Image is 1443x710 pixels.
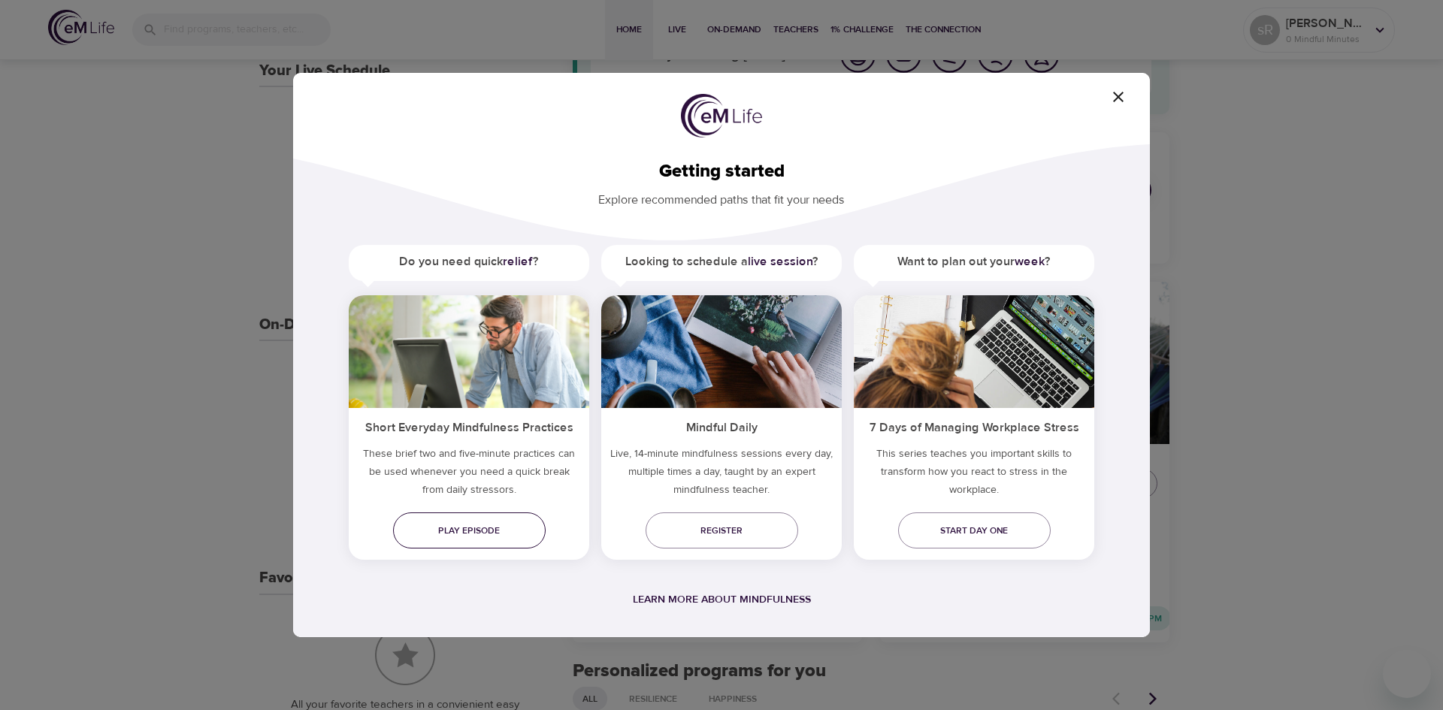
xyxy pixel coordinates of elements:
img: logo [681,94,762,137]
a: Register [646,512,798,548]
a: live session [748,254,812,269]
a: week [1015,254,1045,269]
h5: Do you need quick ? [349,245,589,279]
img: ims [601,295,842,408]
h5: Short Everyday Mindfulness Practices [349,408,589,445]
span: Register [658,523,786,539]
span: Start day one [910,523,1039,539]
h5: Looking to schedule a ? [601,245,842,279]
p: Live, 14-minute mindfulness sessions every day, multiple times a day, taught by an expert mindful... [601,445,842,505]
a: Start day one [898,512,1051,548]
a: Learn more about mindfulness [633,593,811,606]
a: relief [503,254,533,269]
h5: These brief two and five-minute practices can be used whenever you need a quick break from daily ... [349,445,589,505]
img: ims [854,295,1094,408]
a: Play episode [393,512,546,548]
p: This series teaches you important skills to transform how you react to stress in the workplace. [854,445,1094,505]
img: ims [349,295,589,408]
span: Play episode [405,523,534,539]
h2: Getting started [317,161,1126,183]
h5: 7 Days of Managing Workplace Stress [854,408,1094,445]
p: Explore recommended paths that fit your needs [317,183,1126,209]
h5: Want to plan out your ? [854,245,1094,279]
h5: Mindful Daily [601,408,842,445]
